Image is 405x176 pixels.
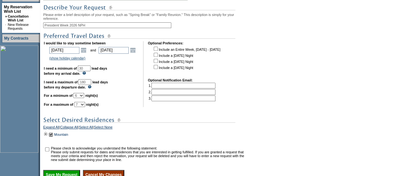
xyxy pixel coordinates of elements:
td: 2. [149,89,215,95]
a: Cancellation Wish List [8,14,28,22]
b: I need a minimum of [44,66,77,70]
b: lead days before my departure date. [44,80,108,89]
a: Mountain [54,133,68,136]
img: questionMark_lightBlue.gif [82,71,86,75]
b: I need a maximum of [44,80,77,84]
input: Date format: M/D/Y. Shortcut keys: [T] for Today. [UP] or [.] for Next Day. [DOWN] or [,] for Pre... [49,47,79,54]
b: I would like to stay sometime between [44,41,106,45]
td: 1. [149,83,215,88]
b: night(s) [86,103,99,106]
a: New Release Requests [8,23,28,30]
a: Open the calendar popup. [80,47,87,54]
img: questionMark_lightBlue.gif [88,85,92,88]
a: Collapse All [60,125,78,131]
td: 3. [149,96,215,101]
a: Select None [94,125,112,131]
a: Open the calendar popup. [129,47,136,54]
b: For a minimum of [44,94,72,97]
div: | | | [43,125,247,131]
b: night(s) [85,94,98,97]
a: My Contracts [4,36,28,41]
b: » [5,14,7,18]
b: Optional Notification Email: [148,78,193,82]
td: Please check to acknowledge you understand the following statement: Please only submit requests f... [51,146,246,162]
a: Select All [79,125,93,131]
td: Include an Entire Week, [DATE] - [DATE] Include a [DATE] Night Include a [DATE] Night Include a [... [152,46,220,74]
input: Date format: M/D/Y. Shortcut keys: [T] for Today. [UP] or [.] for Next Day. [DOWN] or [,] for Pre... [99,47,129,54]
td: · [5,23,7,30]
b: For a maximum of [44,103,73,106]
b: Optional Preferences: [148,41,183,45]
a: (show holiday calendar) [49,56,85,60]
b: lead days before my arrival date. [44,66,107,75]
a: Expand All [43,125,59,131]
a: My Reservation Wish List [4,5,32,14]
td: and [89,46,97,55]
